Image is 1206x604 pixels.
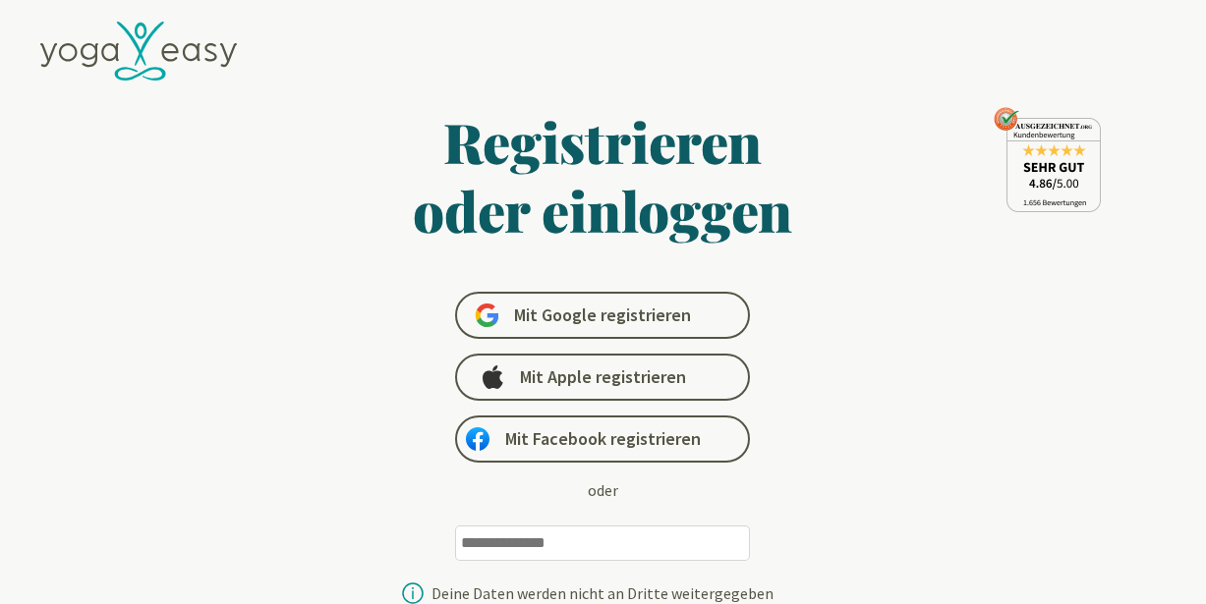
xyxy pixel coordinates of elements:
a: Mit Facebook registrieren [455,415,750,463]
h1: Registrieren oder einloggen [223,107,984,245]
span: Mit Apple registrieren [520,365,686,389]
span: Mit Google registrieren [514,303,691,327]
span: Mit Facebook registrieren [505,427,701,451]
div: oder [588,478,618,502]
div: Deine Daten werden nicht an Dritte weitergegeben [431,585,774,601]
a: Mit Google registrieren [455,292,750,339]
img: ausgezeichnet_seal.png [994,107,1101,212]
a: Mit Apple registrieren [455,354,750,401]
